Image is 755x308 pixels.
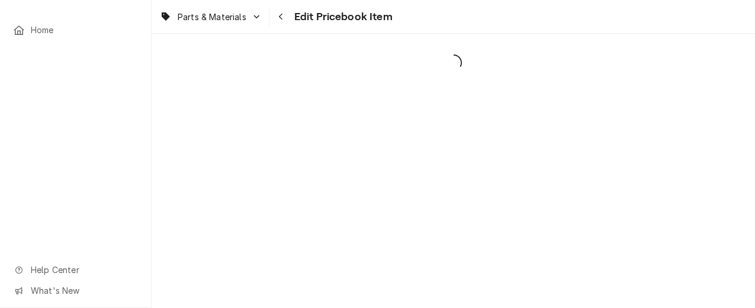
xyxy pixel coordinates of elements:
span: Help Center [31,264,137,276]
span: Loading... [152,50,755,75]
span: Edit Pricebook Item [291,9,393,25]
span: Home [31,24,138,36]
a: Go to Help Center [7,260,144,280]
span: Parts & Materials [178,11,246,23]
button: Navigate back [272,7,291,26]
a: Go to Parts & Materials [155,7,266,27]
span: What's New [31,284,137,297]
a: Go to What's New [7,281,144,300]
a: Home [7,20,144,40]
